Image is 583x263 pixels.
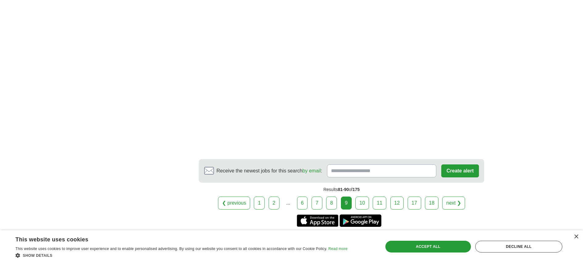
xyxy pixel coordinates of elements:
div: Accept all [385,241,471,252]
a: 1 [254,197,265,210]
a: 10 [355,197,369,210]
a: Get the Android app [340,214,381,227]
a: next ❯ [442,197,465,210]
span: Show details [23,253,52,258]
button: Create alert [441,164,479,177]
a: 6 [297,197,308,210]
a: 8 [326,197,337,210]
span: This website uses cookies to improve user experience and to enable personalised advertising. By u... [15,247,327,251]
a: 11 [373,197,386,210]
a: 7 [312,197,322,210]
a: by email [302,168,321,173]
a: Get the iPhone app [297,214,338,227]
div: This website uses cookies [15,234,332,243]
span: Receive the newest jobs for this search : [216,167,322,175]
div: Close [574,235,578,239]
div: Decline all [475,241,562,252]
div: Results of [199,183,484,197]
span: 175 [352,187,359,192]
a: Read more, opens a new window [328,247,347,251]
a: 12 [390,197,404,210]
div: ... [282,197,294,209]
a: 18 [425,197,438,210]
div: 9 [341,197,352,210]
a: 17 [408,197,421,210]
a: 2 [269,197,279,210]
a: ❮ previous [218,197,250,210]
div: Show details [15,252,347,258]
span: 81-90 [338,187,349,192]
